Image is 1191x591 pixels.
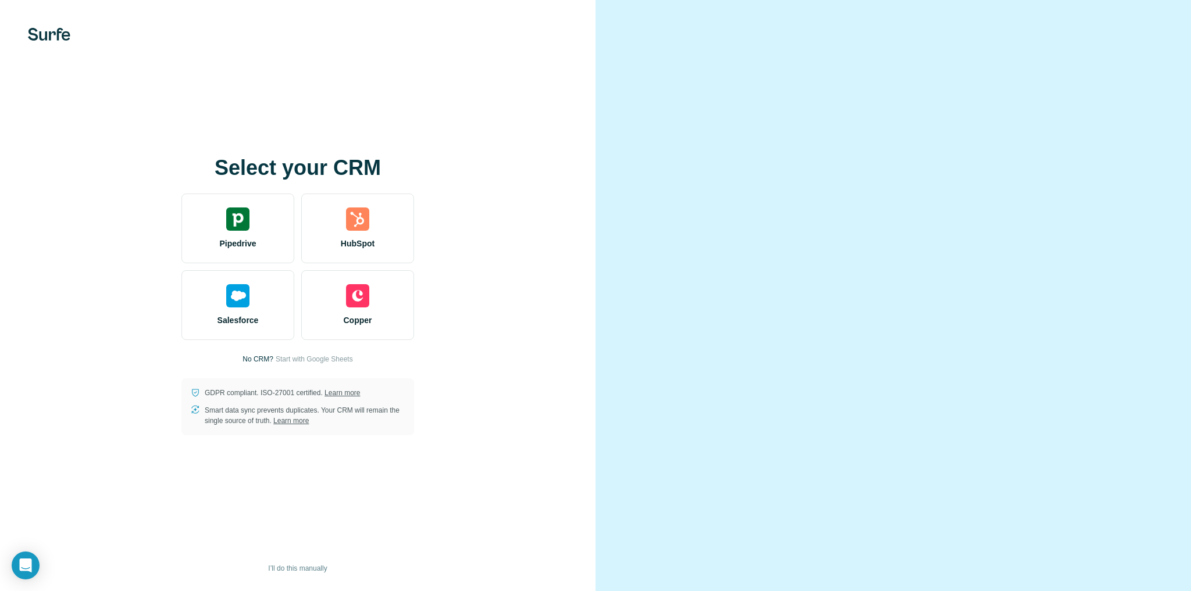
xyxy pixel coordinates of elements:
span: HubSpot [341,238,375,249]
div: Open Intercom Messenger [12,551,40,579]
img: Surfe's logo [28,28,70,41]
img: salesforce's logo [226,284,249,307]
h1: Select your CRM [181,156,414,180]
a: Learn more [325,389,360,397]
img: hubspot's logo [346,207,369,231]
p: Smart data sync prevents duplicates. Your CRM will remain the single source of truth. [205,405,405,426]
p: GDPR compliant. ISO-27001 certified. [205,388,360,398]
span: Copper [344,314,372,326]
p: No CRM? [243,354,273,364]
span: Pipedrive [219,238,256,249]
a: Learn more [273,417,309,425]
button: I’ll do this manually [260,560,335,577]
img: pipedrive's logo [226,207,249,231]
span: I’ll do this manually [268,563,327,574]
img: copper's logo [346,284,369,307]
button: Start with Google Sheets [276,354,353,364]
span: Salesforce [217,314,259,326]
